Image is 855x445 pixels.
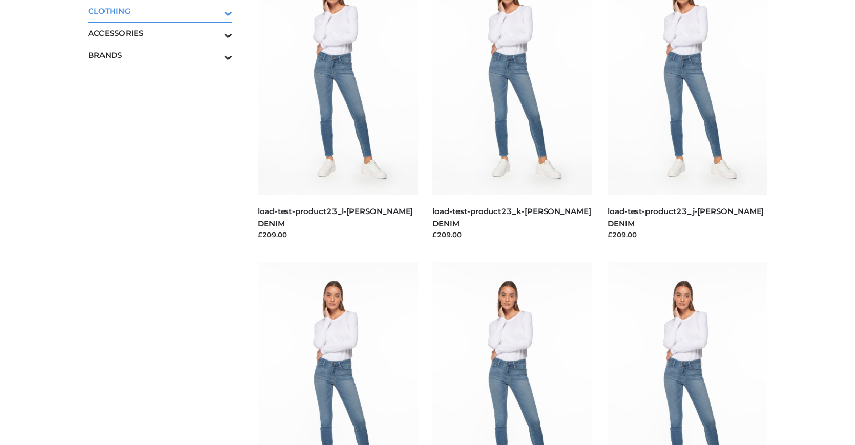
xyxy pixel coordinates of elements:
[88,5,233,17] span: CLOTHING
[432,206,591,228] a: load-test-product23_k-[PERSON_NAME] DENIM
[608,206,764,228] a: load-test-product23_j-[PERSON_NAME] DENIM
[258,206,413,228] a: load-test-product23_l-[PERSON_NAME] DENIM
[258,229,418,240] div: £209.00
[196,22,232,44] button: Toggle Submenu
[608,229,767,240] div: £209.00
[88,49,233,61] span: BRANDS
[88,27,233,39] span: ACCESSORIES
[196,44,232,66] button: Toggle Submenu
[432,229,592,240] div: £209.00
[88,22,233,44] a: ACCESSORIESToggle Submenu
[88,44,233,66] a: BRANDSToggle Submenu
